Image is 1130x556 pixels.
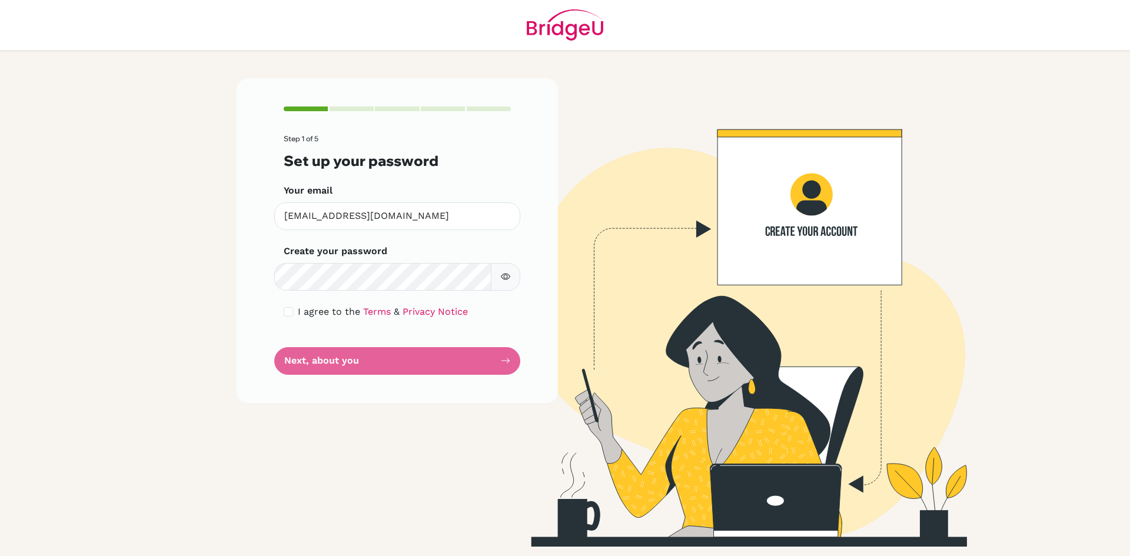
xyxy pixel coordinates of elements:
label: Create your password [284,244,387,258]
label: Your email [284,184,333,198]
img: Create your account [397,78,1068,547]
h3: Set up your password [284,152,511,169]
span: Step 1 of 5 [284,134,318,143]
span: & [394,306,400,317]
a: Terms [363,306,391,317]
span: I agree to the [298,306,360,317]
a: Privacy Notice [403,306,468,317]
input: Insert your email* [274,202,520,230]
